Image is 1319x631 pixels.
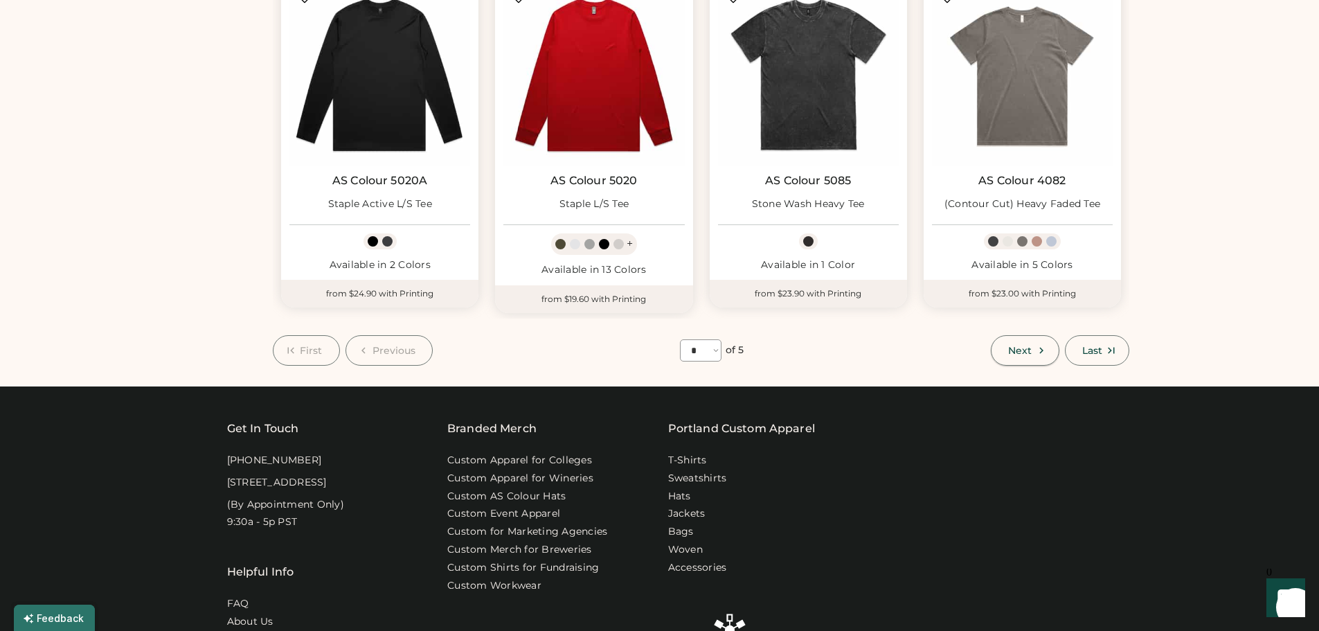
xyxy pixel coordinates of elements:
div: Branded Merch [447,420,537,437]
a: Bags [668,525,694,539]
a: AS Colour 5085 [765,174,851,188]
span: Previous [373,346,416,355]
div: Available in 2 Colors [289,258,470,272]
a: Portland Custom Apparel [668,420,815,437]
div: + [627,236,633,251]
button: Last [1065,335,1129,366]
a: Hats [668,490,691,504]
div: Available in 13 Colors [503,263,684,277]
div: (Contour Cut) Heavy Faded Tee [944,197,1100,211]
a: Custom Shirts for Fundraising [447,561,599,575]
div: Get In Touch [227,420,299,437]
button: Next [991,335,1059,366]
a: T-Shirts [668,454,707,468]
div: Staple Active L/S Tee [328,197,432,211]
div: from $23.00 with Printing [924,280,1121,308]
iframe: Front Chat [1253,569,1313,628]
a: AS Colour 5020A [332,174,427,188]
a: Custom AS Colour Hats [447,490,566,504]
div: [PHONE_NUMBER] [227,454,322,468]
a: AS Colour 5020 [550,174,637,188]
a: Sweatshirts [668,472,727,486]
span: Next [1008,346,1032,355]
div: Available in 1 Color [718,258,899,272]
a: Woven [668,543,703,557]
span: Last [1082,346,1102,355]
div: Stone Wash Heavy Tee [752,197,865,211]
div: Available in 5 Colors [932,258,1113,272]
button: Previous [346,335,433,366]
div: of 5 [726,344,744,357]
span: First [300,346,323,355]
div: Staple L/S Tee [559,197,629,211]
a: Accessories [668,561,727,575]
a: Custom Apparel for Wineries [447,472,593,486]
a: Custom Merch for Breweries [447,543,592,557]
div: (By Appointment Only) [227,498,344,512]
div: from $19.60 with Printing [495,285,692,313]
a: Custom Event Apparel [447,507,560,521]
a: Jackets [668,507,706,521]
div: from $23.90 with Printing [710,280,907,308]
a: Custom for Marketing Agencies [447,525,607,539]
a: AS Colour 4082 [978,174,1066,188]
div: 9:30a - 5p PST [227,515,298,529]
a: About Us [227,615,273,629]
a: Custom Apparel for Colleges [447,454,592,468]
a: FAQ [227,597,249,611]
div: Helpful Info [227,564,294,580]
div: from $24.90 with Printing [281,280,478,308]
button: First [273,335,340,366]
div: [STREET_ADDRESS] [227,476,327,490]
a: Custom Workwear [447,579,541,593]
